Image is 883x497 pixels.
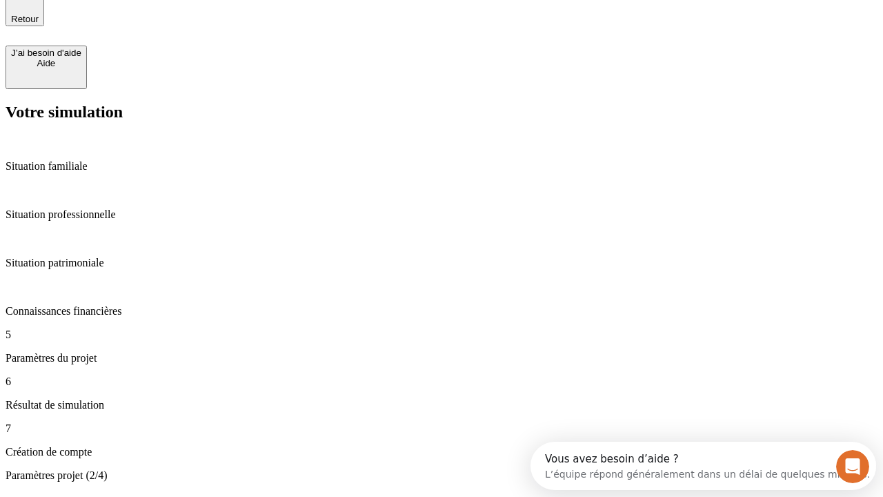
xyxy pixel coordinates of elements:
h2: Votre simulation [6,103,877,121]
p: 6 [6,376,877,388]
div: Aide [11,58,81,68]
p: Situation patrimoniale [6,257,877,269]
p: Connaissances financières [6,305,877,318]
p: Paramètres projet (2/4) [6,469,877,482]
p: Paramètres du projet [6,352,877,364]
iframe: Intercom live chat [836,450,869,483]
span: Retour [11,14,39,24]
p: Création de compte [6,446,877,458]
iframe: Intercom live chat discovery launcher [530,442,876,490]
p: 5 [6,329,877,341]
div: L’équipe répond généralement dans un délai de quelques minutes. [14,23,339,37]
p: 7 [6,422,877,435]
button: J’ai besoin d'aideAide [6,46,87,89]
p: Résultat de simulation [6,399,877,411]
div: J’ai besoin d'aide [11,48,81,58]
div: Ouvrir le Messenger Intercom [6,6,380,43]
div: Vous avez besoin d’aide ? [14,12,339,23]
p: Situation professionnelle [6,208,877,221]
p: Situation familiale [6,160,877,173]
